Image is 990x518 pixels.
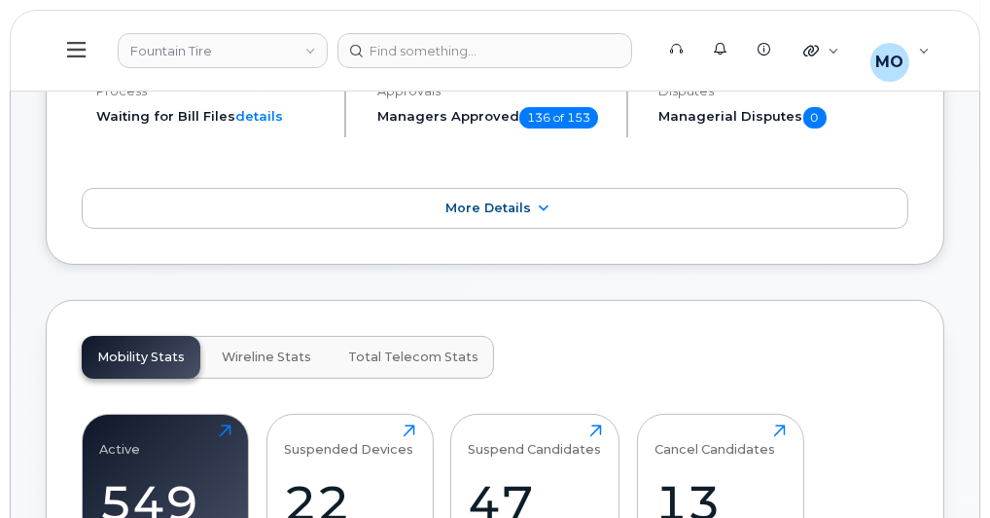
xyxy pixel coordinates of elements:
div: Suspended Devices [284,425,413,457]
span: 0 [803,107,827,129]
input: Find something... [337,33,632,68]
div: Cancel Candidates [654,425,775,457]
li: Waiting for Bill Files [96,107,328,126]
span: More Details [445,201,531,215]
div: Suspend Candidates [469,425,602,457]
h5: Managerial Disputes [659,107,908,129]
h5: Managers Approved [377,107,609,129]
div: Quicklinks [790,31,853,70]
iframe: Messenger Launcher [905,433,975,503]
span: 136 of 153 [519,107,598,129]
div: Mark Oyekunie [857,31,943,70]
span: Wireline Stats [222,350,311,365]
div: Active [100,425,141,457]
a: details [235,108,283,124]
a: Fountain Tire [118,33,328,68]
span: MO [875,51,903,74]
span: Total Telecom Stats [348,350,478,365]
